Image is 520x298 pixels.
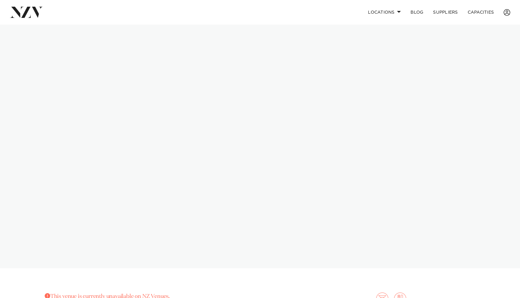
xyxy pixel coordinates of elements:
a: SUPPLIERS [428,6,463,19]
img: nzv-logo.png [10,7,43,18]
a: BLOG [406,6,428,19]
a: Capacities [463,6,499,19]
a: Locations [363,6,406,19]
